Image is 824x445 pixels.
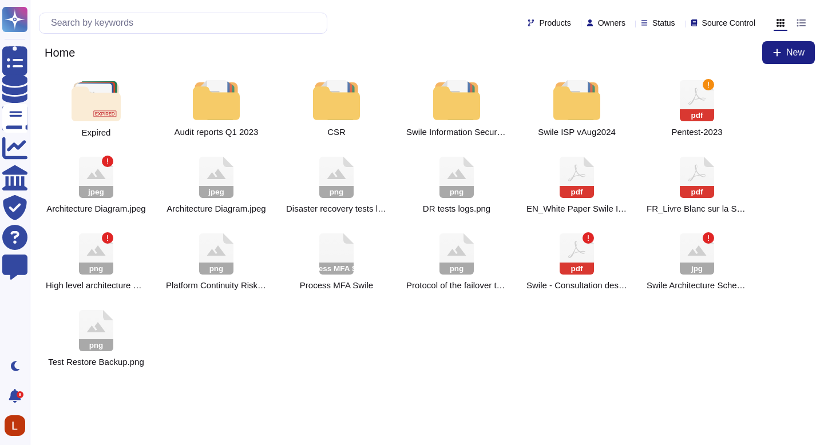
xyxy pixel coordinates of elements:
span: Process MFA Swile [300,280,373,291]
span: Architecture Diagram.jpeg [46,204,145,214]
span: New [786,48,805,57]
img: folder [72,81,120,121]
span: 2023-SWILE - Web Application Assessment - Executive Report v1.0.pdf [671,127,722,137]
span: Home [39,44,81,61]
span: Swile Information Security Policy [406,127,507,137]
span: Products [539,19,571,27]
span: Status [652,19,675,27]
span: EN_White Paper Swile Information Security.pdf [526,204,627,214]
span: Owners [598,19,625,27]
span: CSR [327,127,346,137]
span: Disaster recovery tests logs.png [286,204,387,214]
span: Audit reports Q1 2023 [175,127,259,137]
span: DR tests logs.png [423,204,490,214]
input: Search by keywords [45,13,327,33]
span: Source Control [702,19,755,27]
span: Protocol of the failover testing.png [406,280,507,291]
span: Expired [82,128,111,137]
button: user [2,413,33,438]
span: Swile Architecture Schema.jpg [647,280,747,291]
div: 8 [17,391,23,398]
span: Architecture Diagram.jpeg [167,204,266,214]
span: Platform Continuity Risks.png [166,280,267,291]
button: New [762,41,815,64]
span: Swile ISP vAug2024 [538,127,616,137]
span: High level architecture Swile - 2023.png [46,280,146,291]
span: Swile - Consultation des BSI - Rapport des tests d'intrusion v1.0.pdf [526,280,627,291]
img: user [5,415,25,436]
span: FR_Livre Blanc sur la Sécurité de l'Information Swile.pdf [647,204,747,214]
span: Test Restore Backup.png [48,357,144,367]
